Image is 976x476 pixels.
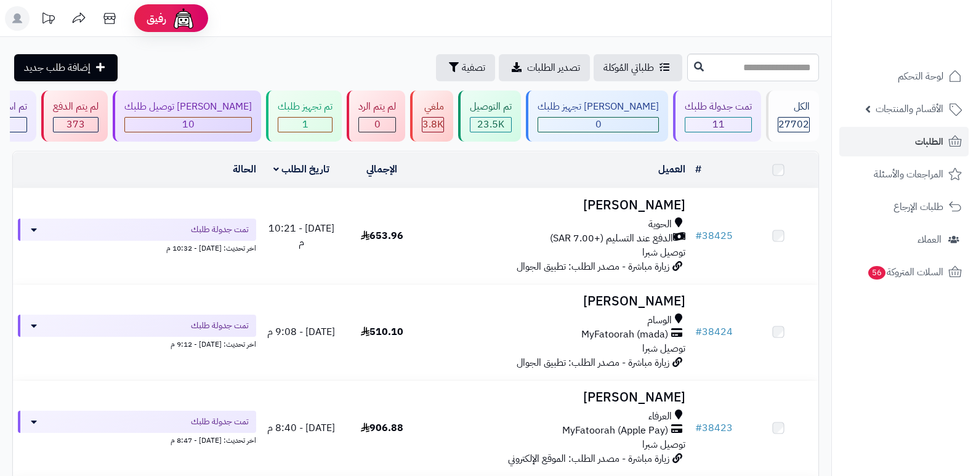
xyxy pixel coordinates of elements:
a: ملغي 3.8K [408,91,456,142]
span: رفيق [147,11,166,26]
span: 27702 [778,117,809,132]
div: 373 [54,118,98,132]
span: المراجعات والأسئلة [874,166,943,183]
div: [PERSON_NAME] تجهيز طلبك [538,100,659,114]
span: 0 [595,117,602,132]
a: طلباتي المُوكلة [594,54,682,81]
span: 1 [302,117,309,132]
span: 11 [712,117,725,132]
a: #38425 [695,228,733,243]
div: تم تجهيز طلبك [278,100,333,114]
span: [DATE] - 9:08 م [267,325,335,339]
a: #38423 [695,421,733,435]
span: 906.88 [361,421,403,435]
span: 373 [67,117,85,132]
a: الكل27702 [764,91,821,142]
span: 10 [182,117,195,132]
span: زيارة مباشرة - مصدر الطلب: الموقع الإلكتروني [508,451,669,466]
a: تمت جدولة طلبك 11 [671,91,764,142]
a: المراجعات والأسئلة [839,159,969,189]
a: تحديثات المنصة [33,6,63,34]
img: ai-face.png [171,6,196,31]
div: [PERSON_NAME] توصيل طلبك [124,100,252,114]
span: 3.8K [422,117,443,132]
span: 23.5K [477,117,504,132]
span: MyFatoorah (mada) [581,328,668,342]
div: 0 [359,118,395,132]
span: زيارة مباشرة - مصدر الطلب: تطبيق الجوال [517,355,669,370]
div: 1 [278,118,332,132]
div: اخر تحديث: [DATE] - 9:12 م [18,337,256,350]
a: لم يتم الدفع 373 [39,91,110,142]
a: لم يتم الرد 0 [344,91,408,142]
div: لم يتم الدفع [53,100,99,114]
span: [DATE] - 10:21 م [268,221,334,250]
a: # [695,162,701,177]
span: العملاء [918,231,942,248]
a: الإجمالي [366,162,397,177]
span: زيارة مباشرة - مصدر الطلب: تطبيق الجوال [517,259,669,274]
div: اخر تحديث: [DATE] - 10:32 م [18,241,256,254]
span: # [695,325,702,339]
div: لم يتم الرد [358,100,396,114]
span: MyFatoorah (Apple Pay) [562,424,668,438]
a: الحالة [233,162,256,177]
span: السلات المتروكة [867,264,943,281]
div: الكل [778,100,810,114]
span: # [695,228,702,243]
span: توصيل شبرا [642,245,685,260]
span: 510.10 [361,325,403,339]
a: تم التوصيل 23.5K [456,91,523,142]
span: تمت جدولة طلبك [191,224,249,236]
span: الدفع عند التسليم (+7.00 SAR) [550,232,673,246]
a: #38424 [695,325,733,339]
span: العرفاء [648,409,672,424]
a: إضافة طلب جديد [14,54,118,81]
span: طلباتي المُوكلة [603,60,654,75]
span: تصفية [462,60,485,75]
a: طلبات الإرجاع [839,192,969,222]
div: 10 [125,118,251,132]
div: 3839 [422,118,443,132]
h3: [PERSON_NAME] [427,390,686,405]
span: الوسام [647,313,672,328]
img: logo-2.png [892,28,964,54]
span: الأقسام والمنتجات [876,100,943,118]
a: تصدير الطلبات [499,54,590,81]
a: [PERSON_NAME] توصيل طلبك 10 [110,91,264,142]
a: العملاء [839,225,969,254]
a: تم تجهيز طلبك 1 [264,91,344,142]
h3: [PERSON_NAME] [427,198,686,212]
span: الحوية [648,217,672,232]
div: تمت جدولة طلبك [685,100,752,114]
div: 23468 [470,118,511,132]
span: لوحة التحكم [898,68,943,85]
div: تم التوصيل [470,100,512,114]
a: السلات المتروكة56 [839,257,969,287]
span: 653.96 [361,228,403,243]
a: لوحة التحكم [839,62,969,91]
div: ملغي [422,100,444,114]
span: تمت جدولة طلبك [191,320,249,332]
a: الطلبات [839,127,969,156]
button: تصفية [436,54,495,81]
span: تمت جدولة طلبك [191,416,249,428]
span: توصيل شبرا [642,341,685,356]
span: 56 [868,266,886,280]
span: طلبات الإرجاع [893,198,943,216]
span: الطلبات [915,133,943,150]
a: العميل [658,162,685,177]
span: توصيل شبرا [642,437,685,452]
div: 11 [685,118,751,132]
h3: [PERSON_NAME] [427,294,686,309]
span: 0 [374,117,381,132]
div: اخر تحديث: [DATE] - 8:47 م [18,433,256,446]
div: 0 [538,118,658,132]
span: # [695,421,702,435]
span: تصدير الطلبات [527,60,580,75]
span: إضافة طلب جديد [24,60,91,75]
a: تاريخ الطلب [273,162,329,177]
span: [DATE] - 8:40 م [267,421,335,435]
a: [PERSON_NAME] تجهيز طلبك 0 [523,91,671,142]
